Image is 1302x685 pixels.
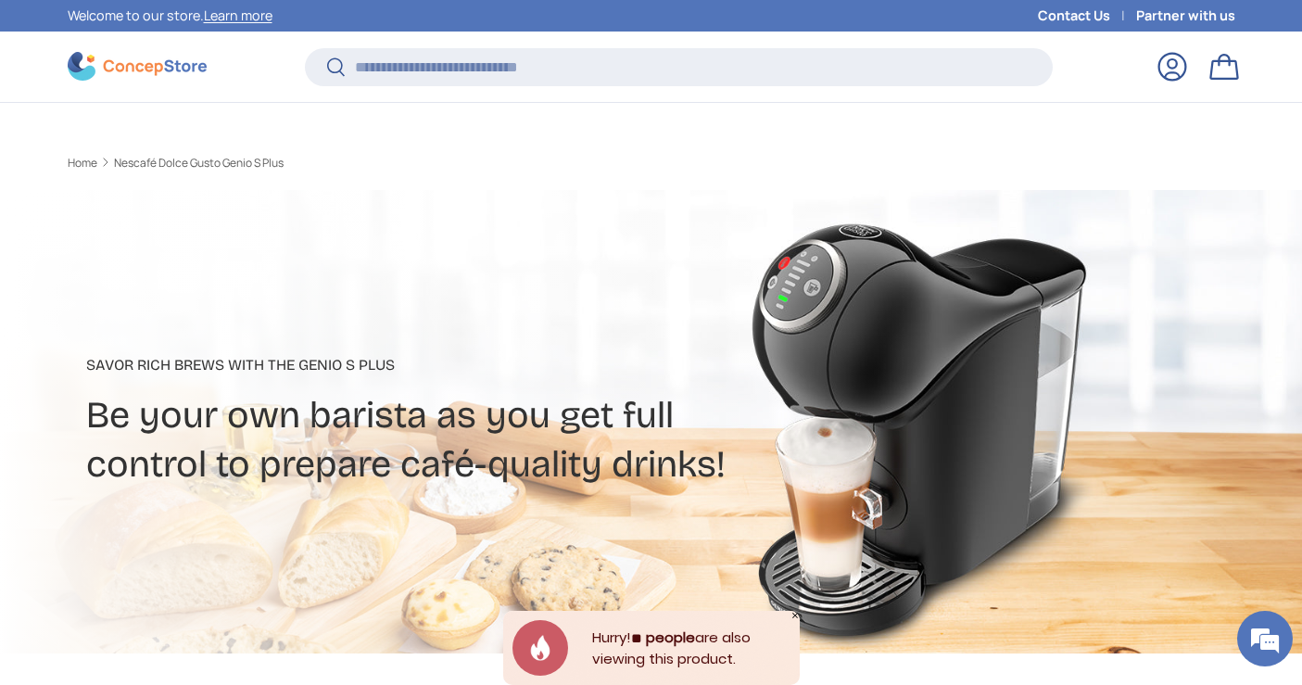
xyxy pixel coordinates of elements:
[114,158,284,169] a: Nescafé Dolce Gusto Genio S Plus
[86,391,798,488] h2: Be your own barista as you get full control to prepare café-quality drinks!
[86,354,798,376] p: Savor rich brews with the Genio S Plus
[204,6,272,24] a: Learn more
[68,155,687,171] nav: Breadcrumbs
[1136,6,1235,26] a: Partner with us
[68,158,97,169] a: Home
[790,611,800,620] div: Close
[1038,6,1136,26] a: Contact Us
[68,6,272,26] p: Welcome to our store.
[68,52,207,81] img: ConcepStore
